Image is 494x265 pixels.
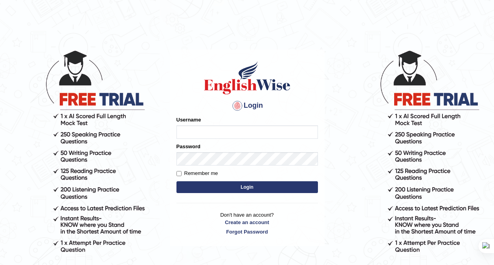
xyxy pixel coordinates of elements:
h4: Login [176,99,318,112]
img: Logo of English Wise sign in for intelligent practice with AI [202,60,292,96]
a: Forgot Password [176,228,318,236]
a: Create an account [176,219,318,226]
button: Login [176,181,318,193]
label: Remember me [176,169,218,177]
label: Username [176,116,201,123]
label: Password [176,143,200,150]
p: Don't have an account? [176,211,318,236]
input: Remember me [176,171,182,176]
